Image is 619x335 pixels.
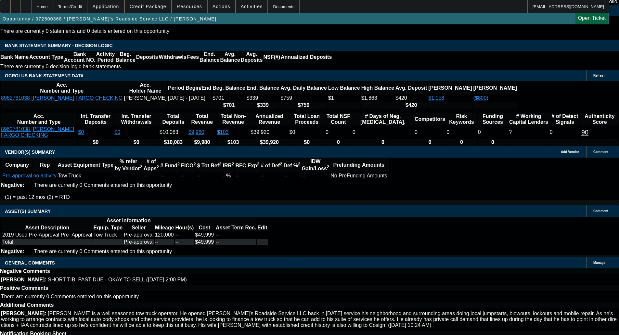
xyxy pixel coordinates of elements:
[5,194,619,200] p: (1) = past 12 mos (2) = RTD
[509,129,512,135] span: Refresh to pull Number of Working Capital Lenders
[114,139,158,146] th: $0
[289,139,325,146] th: $0
[187,51,199,63] th: Fees
[246,102,279,109] th: $339
[1,277,46,282] b: [PERSON_NAME]:
[217,129,229,135] a: $103
[216,225,256,230] b: Asset Term Rec.
[159,139,187,146] th: $10,083
[213,4,230,9] span: Actions
[333,162,385,168] b: Prefunding Amounts
[96,51,115,63] th: Activity Period
[219,161,221,166] sup: 2
[177,4,202,9] span: Resources
[250,139,288,146] th: $39,920
[29,51,64,63] th: Account Type
[114,129,120,135] a: $0
[5,149,55,155] span: VENDOR(S) SUMMARY
[123,82,167,94] th: Acc. Holder Name
[144,159,159,171] b: # of Apps
[123,95,167,101] td: [PERSON_NAME]
[78,113,114,125] th: Int. Transfer Deposits
[114,173,143,179] td: --
[283,173,301,179] td: --
[428,95,444,101] a: $1,158
[581,113,618,125] th: Authenticity Score
[549,113,580,125] th: # of Detect Signals
[215,239,256,245] td: --
[159,126,187,138] td: $10,083
[263,51,280,63] th: NSF(#)
[78,129,84,135] a: $0
[325,113,352,125] th: Sum of the Total NSF Count and Total Overdraft Fee Count from Ocrolus
[478,113,508,125] th: Funding Sources
[168,82,212,94] th: Period Begin/End
[2,239,92,245] div: Total
[181,163,196,168] b: FICO
[549,126,580,138] td: 0
[208,0,235,13] button: Actions
[223,163,234,168] b: IRR
[177,161,180,166] sup: 2
[199,225,210,230] b: Cost
[2,173,32,178] a: Pre-approval
[123,232,154,238] td: Pre-approval
[257,225,267,231] th: Edit
[414,126,445,138] td: 0
[115,51,135,63] th: Beg. Balance
[48,277,187,282] span: SHORT TIB; PAST DUE - OKAY TO SELL ([DATE] 2:00 PM)
[143,173,159,179] td: --
[352,126,414,138] td: 0
[235,173,260,179] td: --
[58,173,114,179] td: Tow Truck
[246,95,279,101] td: $339
[168,95,212,101] td: [DATE] - [DATE]
[280,102,327,109] th: $759
[217,139,250,146] th: $103
[289,113,325,125] th: Total Loan Proceeds
[2,232,92,238] div: 2019 Used Pre-Approval Pre- Approval
[593,209,608,213] span: Comment
[446,139,477,146] th: 0
[5,162,29,168] b: Company
[280,161,282,166] sup: 2
[235,163,259,168] b: BFC Exp
[280,95,327,101] td: $759
[114,113,158,125] th: Int. Transfer Withdrawals
[257,161,259,166] sup: 2
[1,126,74,138] a: 8962781038 [PERSON_NAME] FARGO CHECKING
[181,173,196,179] td: --
[3,16,216,21] span: Opportunity / 072500368 / [PERSON_NAME]'s Roadside Service LLC / [PERSON_NAME]
[217,113,250,125] th: Total Non-Revenue
[325,126,352,138] td: 0
[93,232,123,238] td: Tow Truck
[395,95,427,101] td: $420
[302,159,329,171] b: IDW Gain/Loss
[125,0,171,13] button: Credit Package
[250,113,288,125] th: Annualized Revenue
[352,113,414,125] th: # Days of Neg. [MEDICAL_DATA].
[92,4,119,9] span: Application
[222,173,234,179] td: --%
[197,173,222,179] td: --
[155,225,174,230] b: Mileage
[159,113,187,125] th: Total Deposits
[280,51,332,63] th: Annualized Deposits
[160,173,180,179] td: --
[5,43,113,48] span: Bank Statement Summary - Decision Logic
[158,51,187,63] th: Withdrawls
[188,129,204,135] a: $9,980
[64,51,96,63] th: Bank Account NO.
[78,139,114,146] th: $0
[414,139,445,146] th: 0
[40,162,50,168] b: Rep
[34,182,172,188] span: There are currently 0 Comments entered on this opportunity
[446,113,477,125] th: Risk Keywords
[414,113,445,125] th: Competitors
[581,129,588,136] a: 90
[478,126,508,138] td: 0
[593,150,608,154] span: Comment
[188,139,216,146] th: $9,980
[34,249,172,254] span: There are currently 0 Comments entered on this opportunity
[195,232,214,238] td: $49,999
